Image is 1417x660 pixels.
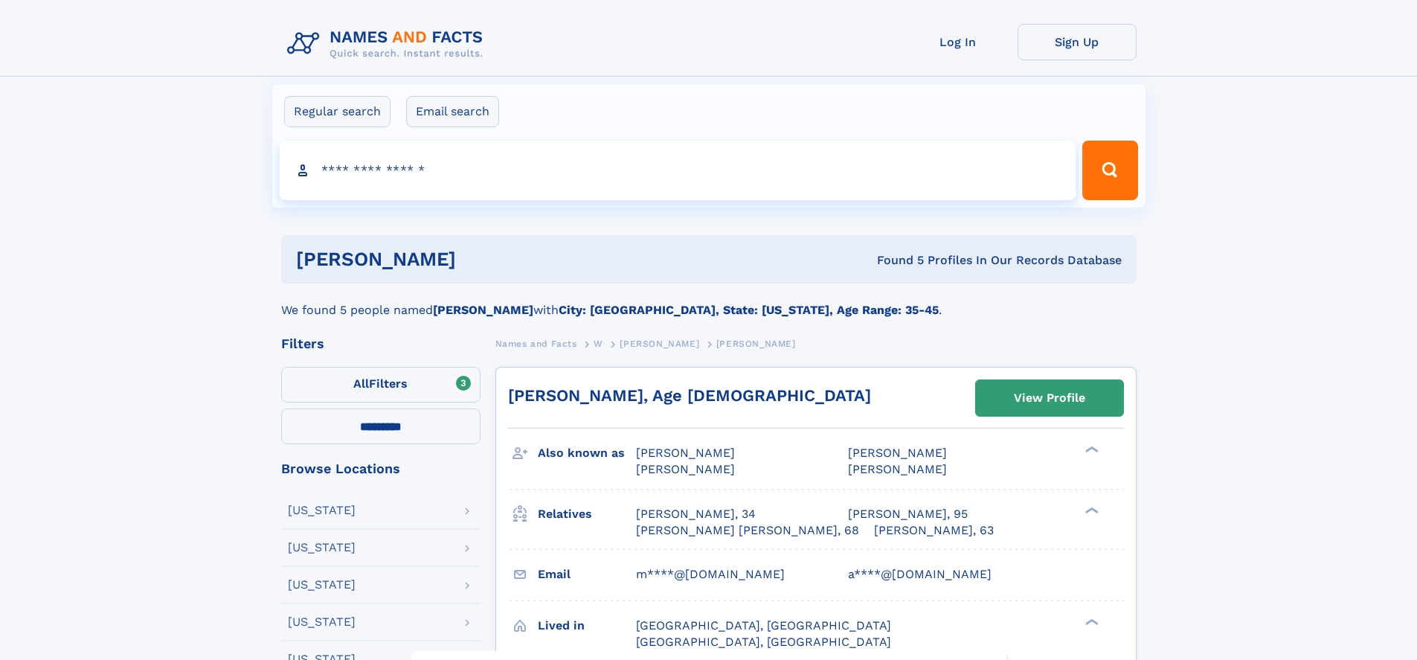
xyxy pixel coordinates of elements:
[1082,617,1099,627] div: ❯
[538,613,636,638] h3: Lived in
[874,522,994,539] a: [PERSON_NAME], 63
[636,635,891,649] span: [GEOGRAPHIC_DATA], [GEOGRAPHIC_DATA]
[636,618,891,632] span: [GEOGRAPHIC_DATA], [GEOGRAPHIC_DATA]
[976,380,1123,416] a: View Profile
[666,252,1122,269] div: Found 5 Profiles In Our Records Database
[288,504,356,516] div: [US_STATE]
[848,446,947,460] span: [PERSON_NAME]
[433,303,533,317] b: [PERSON_NAME]
[1082,505,1099,515] div: ❯
[280,141,1076,200] input: search input
[1082,141,1137,200] button: Search Button
[594,339,603,349] span: W
[281,337,481,350] div: Filters
[716,339,796,349] span: [PERSON_NAME]
[281,462,481,475] div: Browse Locations
[288,542,356,554] div: [US_STATE]
[538,562,636,587] h3: Email
[538,502,636,527] h3: Relatives
[1018,24,1137,60] a: Sign Up
[1082,445,1099,455] div: ❯
[495,334,577,353] a: Names and Facts
[281,24,495,64] img: Logo Names and Facts
[281,283,1137,319] div: We found 5 people named with .
[620,339,699,349] span: [PERSON_NAME]
[848,462,947,476] span: [PERSON_NAME]
[594,334,603,353] a: W
[353,377,369,391] span: All
[288,616,356,628] div: [US_STATE]
[636,506,756,522] a: [PERSON_NAME], 34
[538,440,636,466] h3: Also known as
[899,24,1018,60] a: Log In
[296,250,666,269] h1: [PERSON_NAME]
[636,522,859,539] a: [PERSON_NAME] [PERSON_NAME], 68
[288,579,356,591] div: [US_STATE]
[284,96,391,127] label: Regular search
[559,303,939,317] b: City: [GEOGRAPHIC_DATA], State: [US_STATE], Age Range: 35-45
[1014,381,1085,415] div: View Profile
[508,386,871,405] a: [PERSON_NAME], Age [DEMOGRAPHIC_DATA]
[848,506,968,522] a: [PERSON_NAME], 95
[406,96,499,127] label: Email search
[281,367,481,403] label: Filters
[636,462,735,476] span: [PERSON_NAME]
[620,334,699,353] a: [PERSON_NAME]
[636,446,735,460] span: [PERSON_NAME]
